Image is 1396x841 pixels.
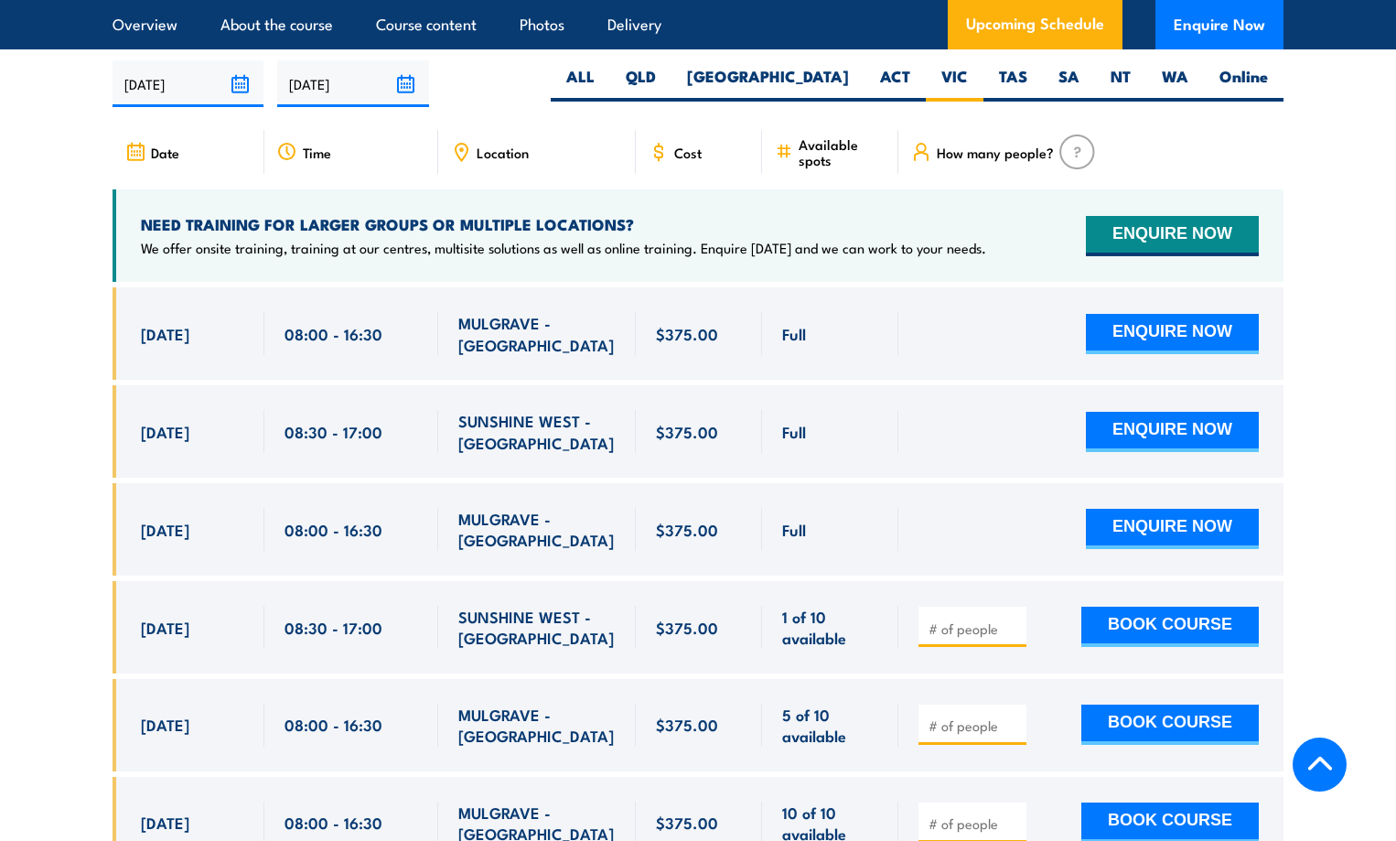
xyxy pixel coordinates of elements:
[782,323,806,344] span: Full
[656,617,718,638] span: $375.00
[864,66,926,102] label: ACT
[141,323,189,344] span: [DATE]
[1086,509,1259,549] button: ENQUIRE NOW
[151,145,179,160] span: Date
[782,704,878,747] span: 5 of 10 available
[141,519,189,540] span: [DATE]
[671,66,864,102] label: [GEOGRAPHIC_DATA]
[1204,66,1283,102] label: Online
[1146,66,1204,102] label: WA
[141,214,986,234] h4: NEED TRAINING FOR LARGER GROUPS OR MULTIPLE LOCATIONS?
[141,421,189,442] span: [DATE]
[277,60,428,107] input: To date
[285,421,382,442] span: 08:30 - 17:00
[656,714,718,735] span: $375.00
[674,145,702,160] span: Cost
[303,145,331,160] span: Time
[113,60,263,107] input: From date
[782,519,806,540] span: Full
[983,66,1043,102] label: TAS
[782,421,806,442] span: Full
[656,421,718,442] span: $375.00
[656,812,718,833] span: $375.00
[656,519,718,540] span: $375.00
[458,704,616,747] span: MULGRAVE - [GEOGRAPHIC_DATA]
[285,323,382,344] span: 08:00 - 16:30
[1095,66,1146,102] label: NT
[799,136,886,167] span: Available spots
[610,66,671,102] label: QLD
[1081,705,1259,745] button: BOOK COURSE
[1043,66,1095,102] label: SA
[1086,314,1259,354] button: ENQUIRE NOW
[458,410,616,453] span: SUNSHINE WEST - [GEOGRAPHIC_DATA]
[926,66,983,102] label: VIC
[458,312,616,355] span: MULGRAVE - [GEOGRAPHIC_DATA]
[285,519,382,540] span: 08:00 - 16:30
[285,617,382,638] span: 08:30 - 17:00
[551,66,610,102] label: ALL
[141,617,189,638] span: [DATE]
[1086,412,1259,452] button: ENQUIRE NOW
[141,714,189,735] span: [DATE]
[782,606,878,649] span: 1 of 10 available
[929,717,1020,735] input: # of people
[285,812,382,833] span: 08:00 - 16:30
[477,145,529,160] span: Location
[656,323,718,344] span: $375.00
[458,508,616,551] span: MULGRAVE - [GEOGRAPHIC_DATA]
[458,606,616,649] span: SUNSHINE WEST - [GEOGRAPHIC_DATA]
[1086,216,1259,256] button: ENQUIRE NOW
[937,145,1054,160] span: How many people?
[929,814,1020,833] input: # of people
[1081,607,1259,647] button: BOOK COURSE
[141,239,986,257] p: We offer onsite training, training at our centres, multisite solutions as well as online training...
[141,812,189,833] span: [DATE]
[929,620,1020,638] input: # of people
[285,714,382,735] span: 08:00 - 16:30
